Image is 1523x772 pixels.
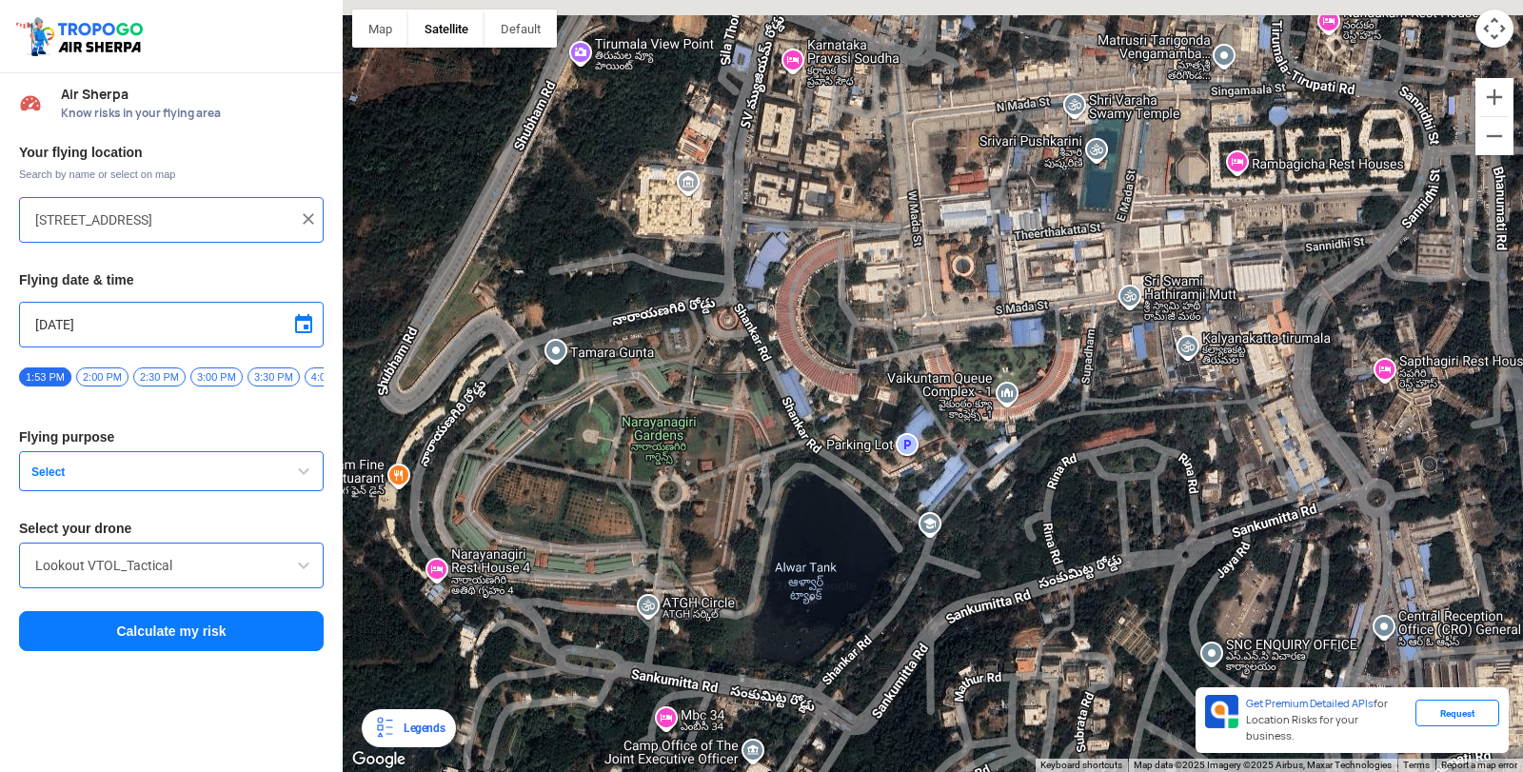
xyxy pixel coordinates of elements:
[1246,697,1374,710] span: Get Premium Detailed APIs
[247,367,300,386] span: 3:30 PM
[1205,695,1238,728] img: Premium APIs
[19,522,324,535] h3: Select your drone
[1475,10,1513,48] button: Map camera controls
[19,146,324,159] h3: Your flying location
[1403,760,1430,770] a: Terms
[1475,117,1513,155] button: Zoom out
[19,611,324,651] button: Calculate my risk
[305,367,357,386] span: 4:00 PM
[347,747,410,772] a: Open this area in Google Maps (opens a new window)
[190,367,243,386] span: 3:00 PM
[19,273,324,287] h3: Flying date & time
[1238,695,1415,745] div: for Location Risks for your business.
[1134,760,1392,770] span: Map data ©2025 Imagery ©2025 Airbus, Maxar Technologies
[14,14,149,58] img: ic_tgdronemaps.svg
[24,465,262,480] span: Select
[35,554,307,577] input: Search by name or Brand
[1040,759,1122,772] button: Keyboard shortcuts
[408,10,485,48] button: Show satellite imagery
[61,87,324,102] span: Air Sherpa
[35,313,307,336] input: Select Date
[19,430,324,444] h3: Flying purpose
[1415,700,1499,726] div: Request
[352,10,408,48] button: Show street map
[19,91,42,114] img: Risk Scores
[61,106,324,121] span: Know risks in your flying area
[347,747,410,772] img: Google
[76,367,129,386] span: 2:00 PM
[373,717,396,740] img: Legends
[19,367,71,386] span: 1:53 PM
[396,717,445,740] div: Legends
[35,208,293,231] input: Search your flying location
[133,367,186,386] span: 2:30 PM
[19,451,324,491] button: Select
[1441,760,1517,770] a: Report a map error
[19,167,324,182] span: Search by name or select on map
[1475,78,1513,116] button: Zoom in
[299,209,318,228] img: ic_close.png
